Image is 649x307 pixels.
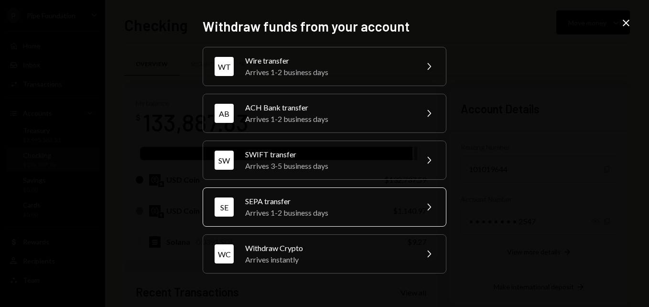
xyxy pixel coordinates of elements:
div: Withdraw Crypto [245,242,411,254]
div: Arrives 1-2 business days [245,66,411,78]
div: SE [215,197,234,217]
div: ACH Bank transfer [245,102,411,113]
button: WTWire transferArrives 1-2 business days [203,47,446,86]
div: WC [215,244,234,263]
div: Arrives 1-2 business days [245,207,411,219]
button: SESEPA transferArrives 1-2 business days [203,187,446,227]
button: SWSWIFT transferArrives 3-5 business days [203,141,446,180]
div: SW [215,151,234,170]
div: AB [215,104,234,123]
button: WCWithdraw CryptoArrives instantly [203,234,446,274]
div: Arrives 3-5 business days [245,160,411,172]
div: Wire transfer [245,55,411,66]
div: WT [215,57,234,76]
div: SWIFT transfer [245,149,411,160]
div: Arrives 1-2 business days [245,113,411,125]
button: ABACH Bank transferArrives 1-2 business days [203,94,446,133]
div: SEPA transfer [245,196,411,207]
div: Arrives instantly [245,254,411,265]
h2: Withdraw funds from your account [203,17,446,36]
